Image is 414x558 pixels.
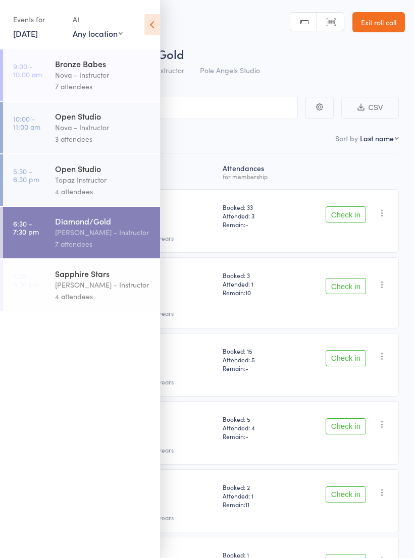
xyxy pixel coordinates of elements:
[13,28,38,39] a: [DATE]
[55,69,151,81] div: Nova - Instructor
[3,259,160,311] a: 7:30 -8:30 pmSapphire Stars[PERSON_NAME] - Instructor4 attendees
[223,500,288,509] span: Remain:
[55,81,151,92] div: 7 attendees
[223,211,288,220] span: Attended: 3
[245,288,251,297] span: 10
[13,219,39,236] time: 6:30 - 7:30 pm
[55,58,151,69] div: Bronze Babes
[326,418,366,434] button: Check in
[352,12,405,32] a: Exit roll call
[3,154,160,206] a: 5:30 -6:30 pmOpen StudioTopaz Instructor4 attendees
[55,122,151,133] div: Nova - Instructor
[245,432,248,440] span: -
[55,186,151,197] div: 4 attendees
[55,291,151,302] div: 4 attendees
[55,110,151,122] div: Open Studio
[326,350,366,366] button: Check in
[13,272,39,288] time: 7:30 - 8:30 pm
[223,288,288,297] span: Remain:
[3,49,160,101] a: 9:00 -10:00 amBronze BabesNova - Instructor7 attendees
[223,203,288,211] span: Booked: 33
[245,220,248,229] span: -
[13,11,63,28] div: Events for
[245,364,248,372] span: -
[13,62,42,78] time: 9:00 - 10:00 am
[223,271,288,280] span: Booked: 3
[3,207,160,258] a: 6:30 -7:30 pmDiamond/Gold[PERSON_NAME] - Instructor7 attendees
[223,347,288,355] span: Booked: 15
[55,215,151,227] div: Diamond/Gold
[326,278,366,294] button: Check in
[223,355,288,364] span: Attended: 5
[55,227,151,238] div: [PERSON_NAME] - Instructor
[200,65,260,75] span: Pole Angels Studio
[73,11,123,28] div: At
[55,279,151,291] div: [PERSON_NAME] - Instructor
[55,174,151,186] div: Topaz Instructor
[55,133,151,145] div: 3 attendees
[223,173,288,180] div: for membership
[245,500,249,509] span: 11
[326,206,366,222] button: Check in
[223,432,288,440] span: Remain:
[219,158,292,185] div: Atten­dances
[223,415,288,423] span: Booked: 5
[223,220,288,229] span: Remain:
[335,133,358,143] label: Sort by
[223,423,288,432] span: Attended: 4
[55,238,151,250] div: 7 attendees
[73,28,123,39] div: Any location
[360,133,394,143] div: Last name
[55,163,151,174] div: Open Studio
[223,364,288,372] span: Remain:
[3,102,160,153] a: 10:00 -11:00 amOpen StudioNova - Instructor3 attendees
[13,167,39,183] time: 5:30 - 6:30 pm
[223,280,288,288] span: Attended: 1
[55,268,151,279] div: Sapphire Stars
[341,97,399,119] button: CSV
[223,483,288,491] span: Booked: 2
[223,491,288,500] span: Attended: 1
[326,486,366,503] button: Check in
[13,115,40,131] time: 10:00 - 11:00 am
